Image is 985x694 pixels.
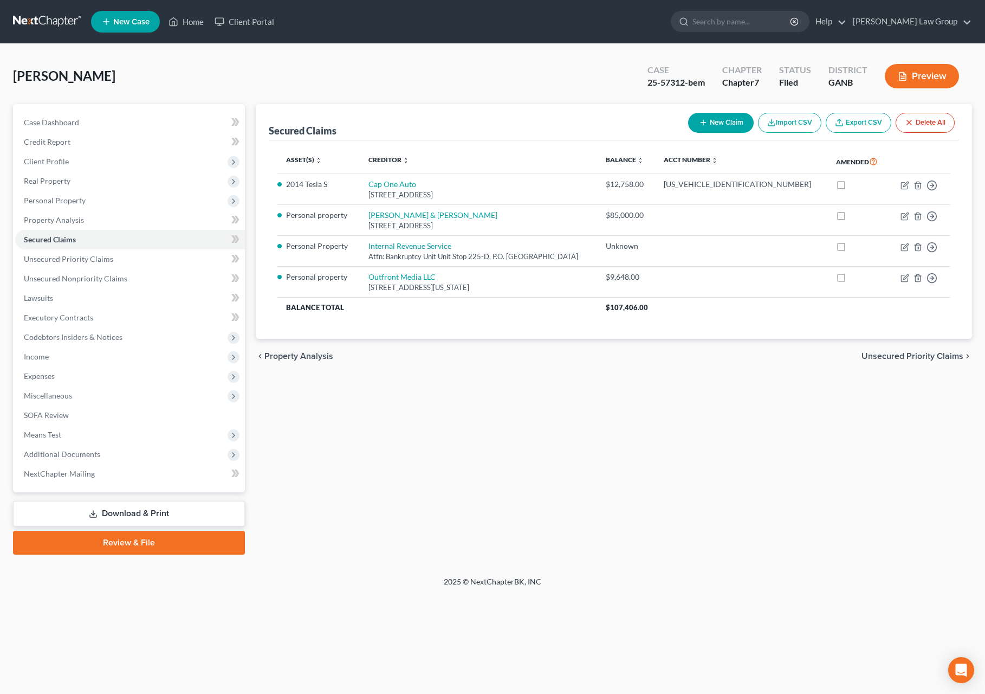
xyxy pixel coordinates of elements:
[24,254,113,264] span: Unsecured Priority Claims
[24,293,53,303] span: Lawsuits
[24,215,84,224] span: Property Analysis
[24,352,49,361] span: Income
[15,269,245,288] a: Unsecured Nonpriority Claims
[368,156,409,164] a: Creditor unfold_more
[13,501,245,526] a: Download & Print
[758,113,821,133] button: Import CSV
[779,76,811,89] div: Filed
[15,288,245,308] a: Lawsuits
[722,76,762,89] div: Chapter
[827,149,889,174] th: Amended
[664,179,819,190] div: [US_VEHICLE_IDENTIFICATION_NUMBER]
[606,179,646,190] div: $12,758.00
[647,76,705,89] div: 25-57312-bem
[24,332,122,342] span: Codebtors Insiders & Notices
[15,132,245,152] a: Credit Report
[24,274,127,283] span: Unsecured Nonpriority Claims
[368,252,588,262] div: Attn: Bankruptcy Unit Unit Stop 225-D, P.O. [GEOGRAPHIC_DATA]
[754,77,759,87] span: 7
[606,156,644,164] a: Balance unfold_more
[637,157,644,164] i: unfold_more
[13,531,245,555] a: Review & File
[711,157,718,164] i: unfold_more
[828,76,867,89] div: GANB
[722,64,762,76] div: Chapter
[24,196,86,205] span: Personal Property
[861,352,963,361] span: Unsecured Priority Claims
[885,64,959,88] button: Preview
[368,282,588,293] div: [STREET_ADDRESS][US_STATE]
[15,406,245,425] a: SOFA Review
[403,157,409,164] i: unfold_more
[948,657,974,683] div: Open Intercom Messenger
[861,352,972,361] button: Unsecured Priority Claims chevron_right
[368,179,416,189] a: Cap One Auto
[368,221,588,231] div: [STREET_ADDRESS]
[277,298,598,317] th: Balance Total
[286,210,352,221] li: Personal property
[15,210,245,230] a: Property Analysis
[315,157,322,164] i: unfold_more
[15,113,245,132] a: Case Dashboard
[368,241,451,250] a: Internal Revenue Service
[15,230,245,249] a: Secured Claims
[286,272,352,282] li: Personal property
[606,272,646,282] div: $9,648.00
[24,469,95,478] span: NextChapter Mailing
[286,179,352,190] li: 2014 Tesla S
[269,124,336,137] div: Secured Claims
[24,371,55,381] span: Expenses
[264,352,333,361] span: Property Analysis
[688,113,754,133] button: New Claim
[896,113,955,133] button: Delete All
[184,576,801,596] div: 2025 © NextChapterBK, INC
[664,156,718,164] a: Acct Number unfold_more
[810,12,846,31] a: Help
[963,352,972,361] i: chevron_right
[826,113,891,133] a: Export CSV
[606,241,646,252] div: Unknown
[606,303,648,312] span: $107,406.00
[113,18,150,26] span: New Case
[15,249,245,269] a: Unsecured Priority Claims
[24,137,70,146] span: Credit Report
[286,241,352,252] li: Personal Property
[24,410,69,420] span: SOFA Review
[24,313,93,322] span: Executory Contracts
[24,430,61,439] span: Means Test
[692,11,792,31] input: Search by name...
[256,352,264,361] i: chevron_left
[24,176,70,185] span: Real Property
[209,12,280,31] a: Client Portal
[13,68,115,83] span: [PERSON_NAME]
[15,308,245,327] a: Executory Contracts
[368,190,588,200] div: [STREET_ADDRESS]
[828,64,867,76] div: District
[286,156,322,164] a: Asset(s) unfold_more
[24,157,69,166] span: Client Profile
[163,12,209,31] a: Home
[368,272,436,281] a: Outfront Media LLC
[24,118,79,127] span: Case Dashboard
[15,464,245,484] a: NextChapter Mailing
[24,235,76,244] span: Secured Claims
[779,64,811,76] div: Status
[606,210,646,221] div: $85,000.00
[847,12,971,31] a: [PERSON_NAME] Law Group
[368,210,497,220] a: [PERSON_NAME] & [PERSON_NAME]
[24,391,72,400] span: Miscellaneous
[24,449,100,459] span: Additional Documents
[647,64,705,76] div: Case
[256,352,333,361] button: chevron_left Property Analysis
